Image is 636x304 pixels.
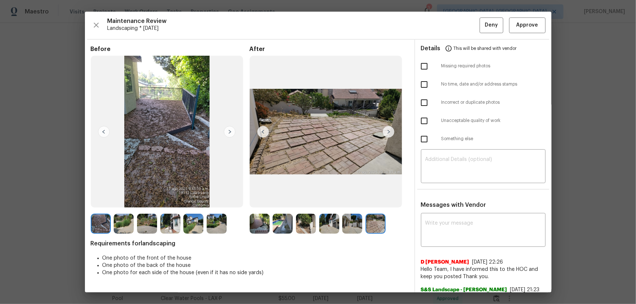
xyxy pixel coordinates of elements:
[91,46,250,53] span: Before
[415,112,551,130] div: Unacceptable quality of work
[421,286,507,293] span: S&S Landscape - [PERSON_NAME]
[102,269,409,276] li: One photo for each side of the house (even if it has no side yards)
[441,136,546,142] span: Something else
[224,126,235,138] img: right-chevron-button-url
[472,260,503,265] span: [DATE] 22:26
[441,63,546,69] span: Missing required photos
[421,40,441,57] span: Details
[250,46,409,53] span: After
[415,130,551,148] div: Something else
[480,17,503,33] button: Deny
[257,126,269,138] img: left-chevron-button-url
[441,99,546,106] span: Incorrect or duplicate photos
[108,17,480,25] span: Maintenance Review
[98,126,110,138] img: left-chevron-button-url
[415,75,551,94] div: No time, date and/or address stamps
[102,262,409,269] li: One photo of the back of the house
[108,25,480,32] span: Landscaping * [DATE]
[454,40,517,57] span: This will be shared with vendor
[383,126,394,138] img: right-chevron-button-url
[102,254,409,262] li: One photo of the front of the house
[415,57,551,75] div: Missing required photos
[421,258,469,266] span: D [PERSON_NAME]
[441,81,546,87] span: No time, date and/or address stamps
[421,266,546,280] span: Hello Team, I have informed this to the HOC and keep you posted Thank you.
[510,287,540,292] span: [DATE] 21:23
[91,240,409,247] span: Requirements for landscaping
[415,94,551,112] div: Incorrect or duplicate photos
[516,21,538,30] span: Approve
[441,118,546,124] span: Unacceptable quality of work
[509,17,546,33] button: Approve
[485,21,498,30] span: Deny
[421,202,486,208] span: Messages with Vendor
